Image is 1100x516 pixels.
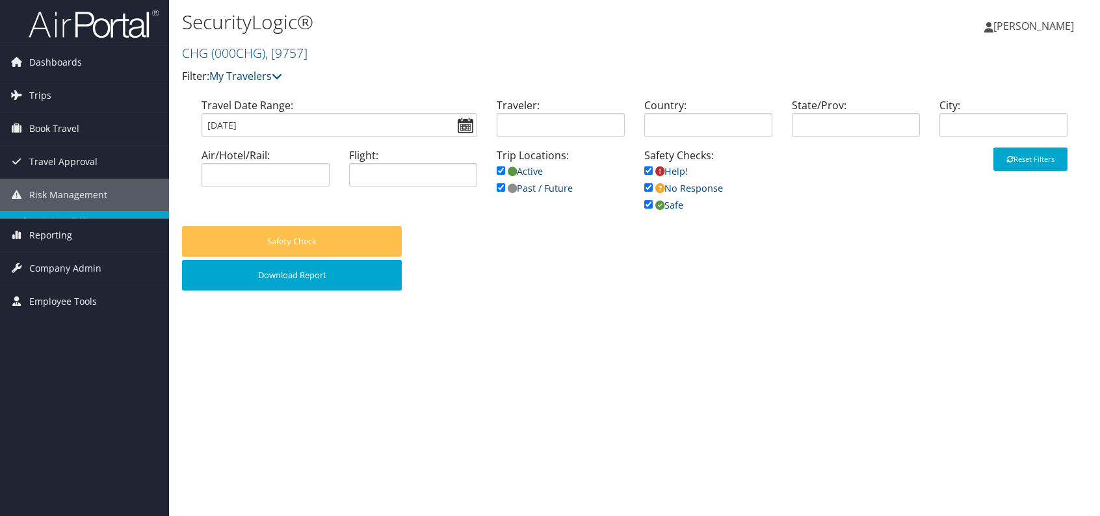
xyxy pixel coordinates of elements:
span: Reporting [29,219,72,252]
a: Safe [644,199,683,211]
div: City: [930,97,1077,148]
span: Risk Management [29,179,107,211]
p: Filter: [182,68,785,85]
img: airportal-logo.png [29,8,159,39]
div: Flight: [339,148,487,198]
a: No Response [644,182,723,194]
a: [PERSON_NAME] [984,6,1087,45]
a: Help! [644,165,688,177]
div: Trip Locations: [487,148,635,209]
div: Travel Date Range: [192,97,487,148]
div: Traveler: [487,97,635,148]
a: CHG [182,44,308,62]
button: Download Report [182,260,402,290]
a: Active [497,165,543,177]
span: Employee Tools [29,285,97,318]
span: Dashboards [29,46,82,79]
span: Trips [29,79,51,112]
span: , [ 9757 ] [265,44,308,62]
div: Country: [635,97,782,148]
span: Travel Approval [29,146,98,178]
div: State/Prov: [782,97,930,148]
div: Air/Hotel/Rail: [192,148,339,198]
button: Reset Filters [993,148,1067,171]
h1: SecurityLogic® [182,8,785,36]
a: My Travelers [209,69,282,83]
span: [PERSON_NAME] [993,19,1074,33]
span: Book Travel [29,112,79,145]
button: Safety Check [182,226,402,257]
div: Safety Checks: [635,148,782,226]
a: Past / Future [497,182,573,194]
span: Company Admin [29,252,101,285]
span: ( 000CHG ) [211,44,265,62]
